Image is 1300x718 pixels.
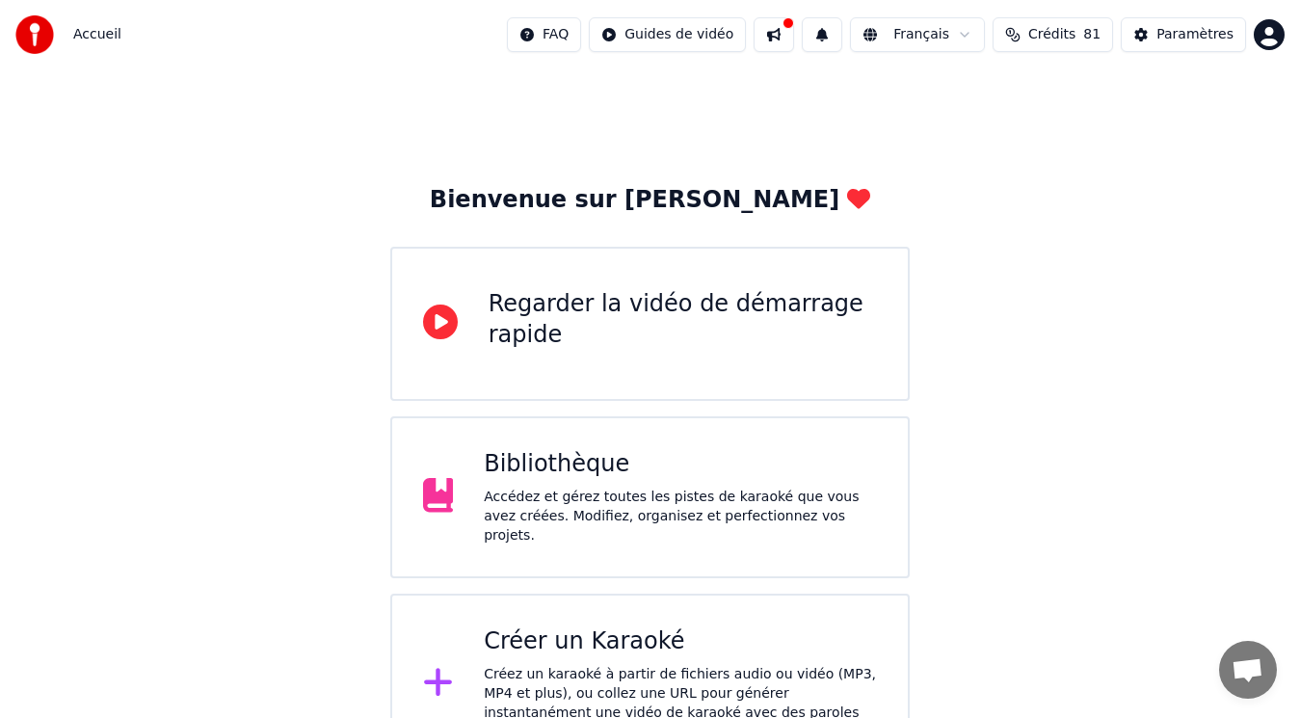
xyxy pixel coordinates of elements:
[430,185,870,216] div: Bienvenue sur [PERSON_NAME]
[1028,25,1075,44] span: Crédits
[15,15,54,54] img: youka
[1083,25,1101,44] span: 81
[993,17,1113,52] button: Crédits81
[73,25,121,44] span: Accueil
[484,488,877,545] div: Accédez et gérez toutes les pistes de karaoké que vous avez créées. Modifiez, organisez et perfec...
[507,17,581,52] button: FAQ
[489,289,878,351] div: Regarder la vidéo de démarrage rapide
[1156,25,1234,44] div: Paramètres
[589,17,746,52] button: Guides de vidéo
[484,626,877,657] div: Créer un Karaoké
[1219,641,1277,699] div: Ouvrir le chat
[484,449,877,480] div: Bibliothèque
[73,25,121,44] nav: breadcrumb
[1121,17,1246,52] button: Paramètres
